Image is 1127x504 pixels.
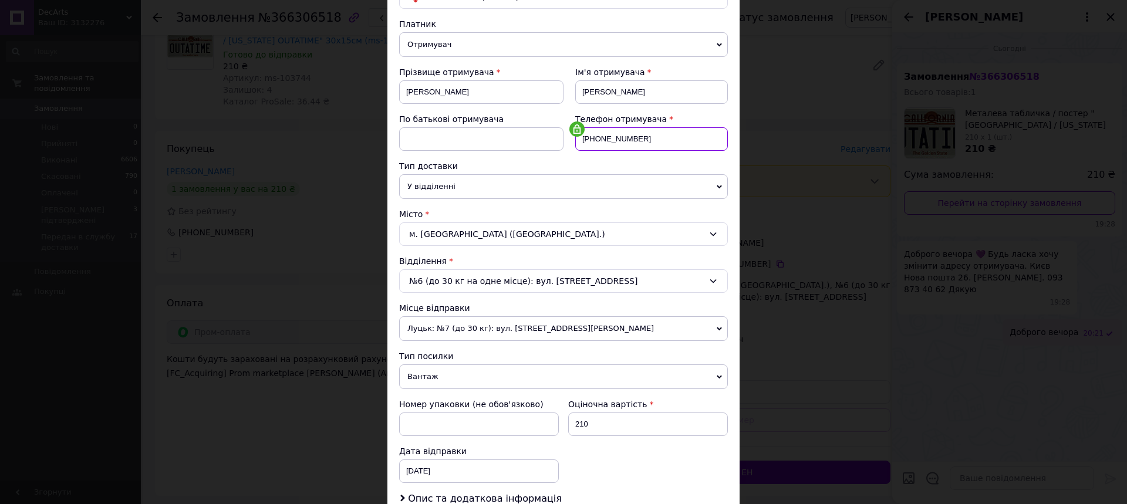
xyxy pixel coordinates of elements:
[399,255,728,267] div: Відділення
[399,161,458,171] span: Тип доставки
[399,398,559,410] div: Номер упаковки (не обов'язково)
[575,67,645,77] span: Ім'я отримувача
[399,303,470,313] span: Місце відправки
[399,316,728,341] span: Луцьк: №7 (до 30 кг): вул. [STREET_ADDRESS][PERSON_NAME]
[575,114,667,124] span: Телефон отримувача
[399,67,494,77] span: Прізвище отримувача
[399,208,728,220] div: Місто
[568,398,728,410] div: Оціночна вартість
[399,114,504,124] span: По батькові отримувача
[399,364,728,389] span: Вантаж
[399,19,436,29] span: Платник
[399,269,728,293] div: №6 (до 30 кг на одне місце): вул. [STREET_ADDRESS]
[399,174,728,199] span: У відділенні
[399,222,728,246] div: м. [GEOGRAPHIC_DATA] ([GEOGRAPHIC_DATA].)
[399,32,728,57] span: Отримувач
[575,127,728,151] input: +380
[399,445,559,457] div: Дата відправки
[399,351,453,361] span: Тип посилки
